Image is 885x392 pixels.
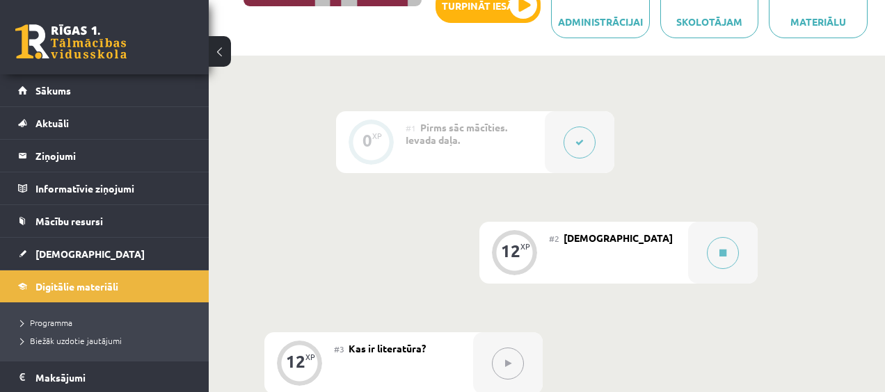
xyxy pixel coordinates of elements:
a: Ziņojumi [18,140,191,172]
span: #1 [406,122,416,133]
span: [DEMOGRAPHIC_DATA] [564,231,673,244]
a: Digitālie materiāli [18,270,191,302]
span: Programma [21,317,72,328]
div: 12 [501,245,520,257]
legend: Informatīvie ziņojumi [35,172,191,204]
span: Biežāk uzdotie jautājumi [21,335,122,346]
span: Pirms sāc mācīties. Ievada daļa. [406,121,507,146]
a: Programma [21,316,195,329]
a: Sākums [18,74,191,106]
div: XP [305,353,315,361]
a: Rīgas 1. Tālmācības vidusskola [15,24,127,59]
span: Mācību resursi [35,215,103,227]
span: Sākums [35,84,71,97]
span: Aktuāli [35,117,69,129]
a: Biežāk uzdotie jautājumi [21,334,195,347]
div: 12 [286,355,305,368]
a: [DEMOGRAPHIC_DATA] [18,238,191,270]
div: XP [372,132,382,140]
span: Kas ir literatūra? [349,342,426,354]
div: XP [520,243,530,250]
a: Informatīvie ziņojumi [18,172,191,204]
span: #2 [549,233,559,244]
span: #3 [334,343,344,354]
span: [DEMOGRAPHIC_DATA] [35,247,145,260]
a: Mācību resursi [18,205,191,237]
span: Digitālie materiāli [35,280,118,293]
legend: Ziņojumi [35,140,191,172]
div: 0 [362,134,372,147]
a: Aktuāli [18,107,191,139]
